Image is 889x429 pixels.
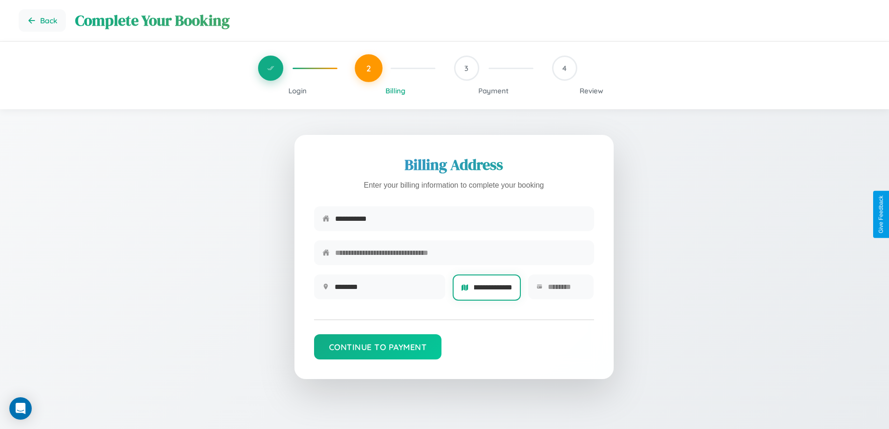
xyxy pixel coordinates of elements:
[878,196,884,233] div: Give Feedback
[314,334,442,359] button: Continue to Payment
[314,155,594,175] h2: Billing Address
[385,86,406,95] span: Billing
[464,63,469,73] span: 3
[580,86,603,95] span: Review
[9,397,32,420] div: Open Intercom Messenger
[366,63,371,73] span: 2
[562,63,567,73] span: 4
[478,86,509,95] span: Payment
[288,86,307,95] span: Login
[19,9,66,32] button: Go back
[75,10,870,31] h1: Complete Your Booking
[314,179,594,192] p: Enter your billing information to complete your booking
